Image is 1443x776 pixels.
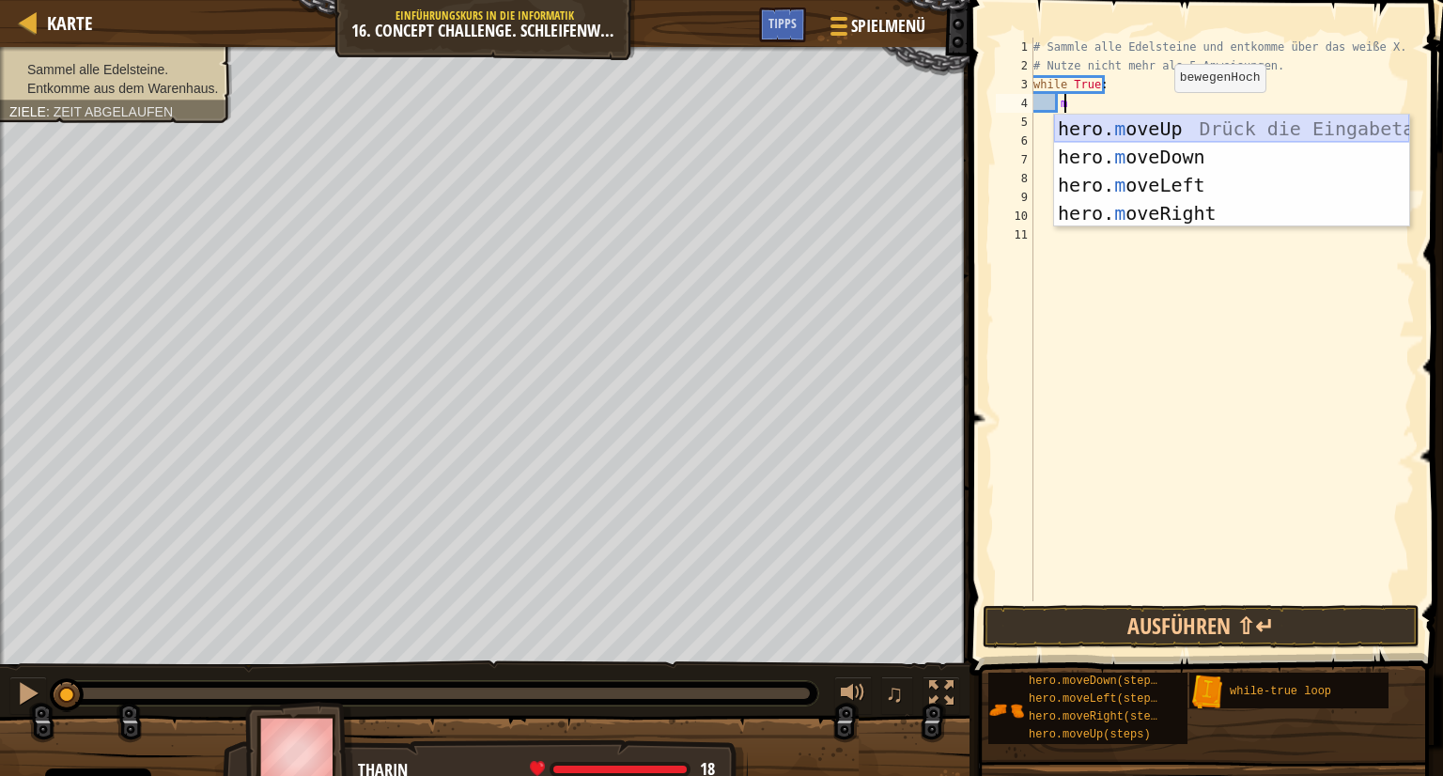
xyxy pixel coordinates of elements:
span: hero.moveUp(steps) [1029,728,1151,741]
span: : [46,104,54,119]
button: ♫ [881,676,913,715]
div: 7 [996,150,1033,169]
span: while-true loop [1230,685,1331,698]
img: portrait.png [1189,675,1225,710]
div: 5 [996,113,1033,132]
span: Entkomme aus dem Warenhaus. [27,81,218,96]
span: Sammel alle Edelsteine. [27,62,168,77]
div: 2 [996,56,1033,75]
li: Entkomme aus dem Warenhaus. [9,79,218,98]
div: 9 [996,188,1033,207]
button: Lautstärke anpassen [834,676,872,715]
span: hero.moveDown(steps) [1029,675,1164,688]
div: 10 [996,207,1033,225]
span: Zeit abgelaufen [54,104,173,119]
button: Ctrl + P: Pause [9,676,47,715]
code: bewegenHoch [1180,70,1261,85]
img: portrait.png [988,692,1024,728]
button: Ausführen ⇧↵ [983,605,1420,648]
span: Ziele [9,104,46,119]
span: Karte [47,10,93,36]
div: 1 [996,38,1033,56]
div: 4 [996,94,1033,113]
div: 11 [996,225,1033,244]
span: ♫ [885,679,904,707]
div: 6 [996,132,1033,150]
button: Fullscreen umschalten [923,676,960,715]
div: 3 [996,75,1033,94]
span: hero.moveRight(steps) [1029,710,1171,723]
span: Tipps [768,14,797,32]
span: hero.moveLeft(steps) [1029,692,1164,706]
span: Spielmenü [851,14,925,39]
div: 8 [996,169,1033,188]
a: Karte [38,10,93,36]
button: Spielmenü [815,8,937,52]
li: Sammel alle Edelsteine. [9,60,218,79]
